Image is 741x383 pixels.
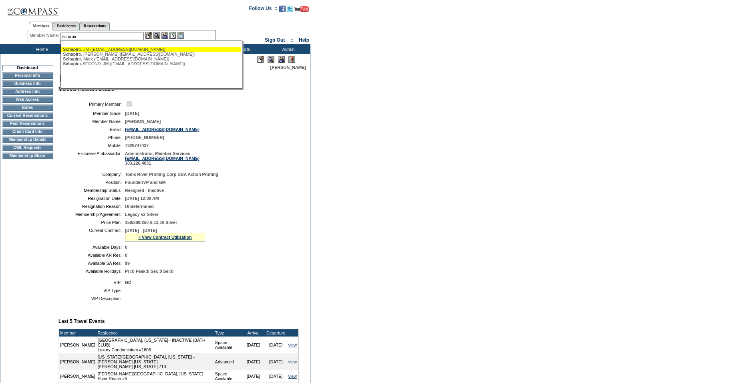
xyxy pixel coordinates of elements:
[53,22,80,30] a: Residences
[59,329,97,337] td: Member
[265,337,287,353] td: [DATE]
[2,97,53,103] td: Web Access
[125,135,164,140] span: [PHONE_NUMBER]
[242,329,265,337] td: Arrival
[257,56,264,63] img: Edit Mode
[2,137,53,143] td: Membership Details
[62,269,122,274] td: Available Holidays:
[63,52,239,56] div: o, [PERSON_NAME] ([EMAIL_ADDRESS][DOMAIN_NAME])
[177,32,184,39] img: b_calculator.gif
[97,353,214,370] td: [US_STATE][GEOGRAPHIC_DATA], [US_STATE] - [PERSON_NAME] [US_STATE] [PERSON_NAME] [US_STATE] 710
[125,172,218,177] span: Toms River Printing Corp DBA Action Printing
[97,370,214,382] td: [PERSON_NAME][GEOGRAPHIC_DATA], [US_STATE] River Reach #5
[270,65,306,70] span: [PERSON_NAME]
[2,129,53,135] td: Credit Card Info
[62,188,122,193] td: Membership Status:
[62,111,122,116] td: Member Since:
[62,127,122,132] td: Email:
[2,73,53,79] td: Personal Info
[62,135,122,140] td: Phone:
[214,337,242,353] td: Space Available
[288,56,295,63] img: Log Concern/Member Elevation
[62,143,122,148] td: Mobile:
[125,180,166,185] span: Founder/VP and GM
[2,81,53,87] td: Business Info
[63,56,79,61] span: Schapir
[62,100,122,108] td: Primary Member:
[125,212,159,217] span: Legacy v2 Silver
[125,196,159,201] span: [DATE] 12:00 AM
[265,353,287,370] td: [DATE]
[214,329,242,337] td: Type
[62,296,122,301] td: VIP Description:
[59,337,97,353] td: [PERSON_NAME]
[169,32,176,39] img: Reservations
[62,119,122,124] td: Member Name:
[62,212,122,217] td: Membership Agreement:
[264,44,310,54] td: Admin
[287,8,293,13] a: Follow us on Twitter
[62,196,122,201] td: Resignation Date:
[18,44,64,54] td: Home
[62,245,122,250] td: Available Days:
[30,32,60,39] div: Member Name:
[214,353,242,370] td: Advanced
[58,318,105,324] b: Last 5 Travel Events
[62,220,122,225] td: Price Plan:
[125,111,139,116] span: [DATE]
[265,370,287,382] td: [DATE]
[2,89,53,95] td: Address Info
[58,70,218,86] img: pgTtlDashboard.gif
[63,61,239,66] div: o-SECOND, JM ([EMAIL_ADDRESS][DOMAIN_NAME])
[294,6,309,12] img: Subscribe to our YouTube Channel
[58,87,115,92] b: Member Account Details
[125,127,199,132] a: [EMAIL_ADDRESS][DOMAIN_NAME]
[29,22,53,30] a: Members
[299,37,309,43] a: Help
[2,65,53,71] td: Dashboard
[63,47,79,52] span: Schapir
[2,105,53,111] td: Notes
[62,204,122,209] td: Resignation Reason:
[287,6,293,12] img: Follow us on Twitter
[97,329,214,337] td: Residence
[62,172,122,177] td: Company:
[59,370,97,382] td: [PERSON_NAME]
[125,261,130,266] span: 99
[125,269,173,274] span: Pri:0 Peak:0 Sec:0 Sel:0
[80,22,110,30] a: Reservations
[62,288,122,293] td: VIP Type:
[125,280,131,285] span: NO
[214,370,242,382] td: Space Available
[63,56,239,61] div: o, Mark ([EMAIL_ADDRESS][DOMAIN_NAME])
[249,5,278,14] td: Follow Us ::
[62,180,122,185] td: Position:
[288,343,297,347] a: view
[125,119,161,124] span: [PERSON_NAME]
[125,228,157,233] span: [DATE] - [DATE]
[2,145,53,151] td: CWL Requests
[63,61,79,66] span: Schapir
[268,56,274,63] img: View Mode
[125,143,149,148] span: 7326747437
[125,253,127,258] span: 0
[125,204,154,209] span: Undetermined
[138,235,192,240] a: » View Contract Utilization
[62,151,122,165] td: Exclusive Ambassador:
[2,153,53,159] td: Membership Share
[265,37,285,43] a: Sign Out
[279,6,286,12] img: Become our fan on Facebook
[242,353,265,370] td: [DATE]
[2,121,53,127] td: Past Reservations
[242,337,265,353] td: [DATE]
[294,8,309,13] a: Subscribe to our YouTube Channel
[125,245,127,250] span: 0
[161,32,168,39] img: Impersonate
[125,220,177,225] span: 150/200/250-9,13,16 Silver
[125,188,164,193] span: Resigned - Inactive
[125,151,199,165] span: Administrator, Member Services 303.226.4031
[62,253,122,258] td: Available AR Res:
[290,37,294,43] span: ::
[63,47,239,52] div: o, JM ([EMAIL_ADDRESS][DOMAIN_NAME])
[145,32,152,39] img: b_edit.gif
